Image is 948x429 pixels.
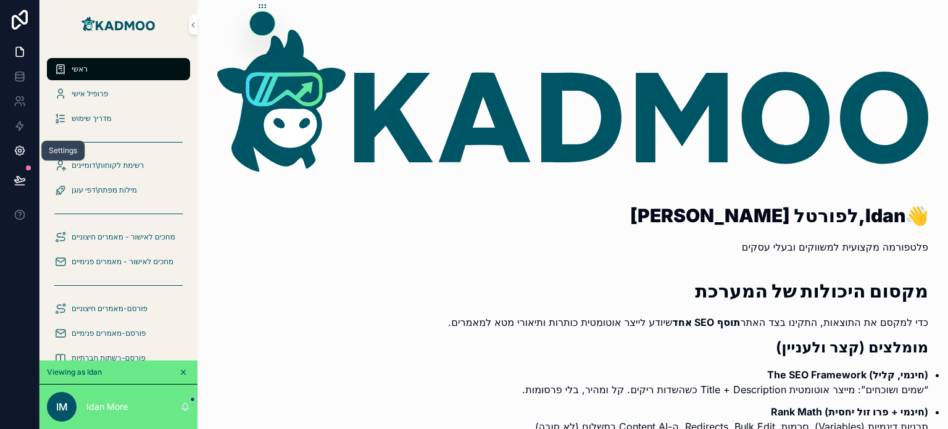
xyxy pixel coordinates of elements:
a: פורסם-מאמרים חיצוניים [47,298,190,320]
a: רשימת לקוחות\דומיינים [47,154,190,177]
a: מחכים לאישור - מאמרים חיצוניים [47,226,190,248]
span: פרופיל אישי [72,89,108,99]
a: מחכים לאישור - מאמרים פנימיים [47,251,190,273]
span: מחכים לאישור - מאמרים חיצוניים [72,232,175,242]
p: פלטפורמה מקצועית למשווקים ובעלי עסקים [217,239,928,254]
span: מדריך שימוש [72,114,112,123]
h1: [PERSON_NAME] לפורטל, 👋 [217,206,928,225]
strong: Rank Math (חינמי + פרו זול יחסית) [771,406,928,418]
span: מחכים לאישור - מאמרים פנימיים [72,257,173,267]
p: כדי למקסם את התוצאות, התקינו בצד האתר שיודע לייצר אוטומטית כותרות ותיאורי מטא למאמרים. [217,315,928,330]
span: Viewing as Idan [47,367,102,377]
a: פרופיל אישי [47,83,190,105]
span: פורסם-מאמרים פנימיים [72,328,146,338]
a: ראשי [47,58,190,80]
strong: The SEO Framework (חינמי, קליל) [767,369,928,381]
h1: מקסום היכולות של המערכת [217,281,928,300]
img: 34428-KADMOO-LOGO_1.svg [217,30,928,172]
span: IM [56,399,68,414]
a: מילות מפתח\דפי עוגן [47,179,190,201]
a: מדריך שימוש [47,107,190,130]
p: Idan More [86,401,128,413]
span: מילות מפתח\דפי עוגן [72,185,137,195]
h2: מומלצים (קצר ולעניין) [217,337,928,357]
a: פורסם-מאמרים פנימיים [47,322,190,344]
p: “שמים ושוכחים”: מייצר אוטומטית Title + Description כשהשדות ריקים. קל ומהיר, בלי פרסומות. [237,367,928,397]
span: פורסם-מאמרים חיצוניים [72,304,148,314]
span: פורסם-רשתות חברתיות [72,353,146,363]
div: scrollable content [39,49,197,360]
a: פורסם-רשתות חברתיות [47,347,190,369]
img: App logo [79,15,157,35]
div: Settings [49,146,77,156]
span: רשימת לקוחות\דומיינים [72,160,144,170]
span: ראשי [72,64,88,74]
strong: תוסף SEO אחד [672,316,740,328]
strong: Idan [865,204,905,227]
